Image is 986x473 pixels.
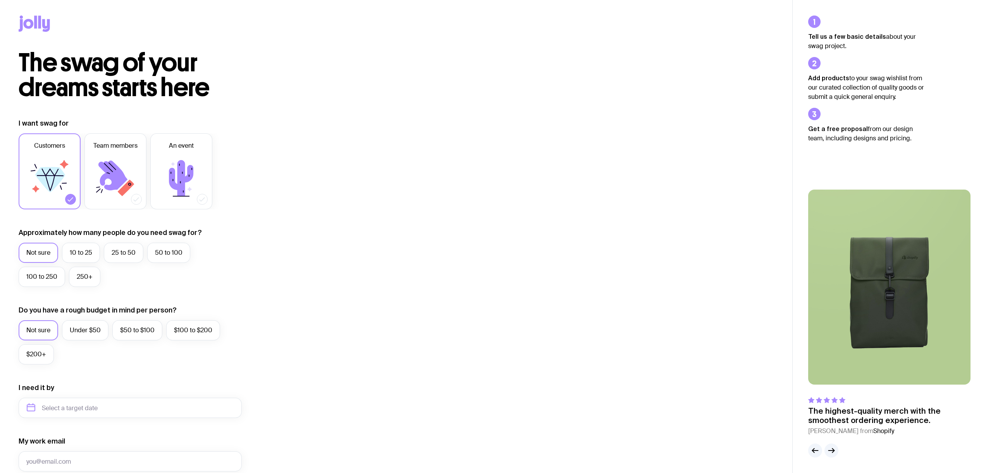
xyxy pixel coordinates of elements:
[808,33,886,40] strong: Tell us a few basic details
[808,426,971,436] cite: [PERSON_NAME] from
[169,141,194,150] span: An event
[19,383,54,392] label: I need it by
[808,74,849,81] strong: Add products
[34,141,65,150] span: Customers
[19,267,65,287] label: 100 to 250
[873,427,894,435] span: Shopify
[808,125,868,132] strong: Get a free proposal
[808,32,924,51] p: about your swag project.
[62,243,100,263] label: 10 to 25
[19,306,177,315] label: Do you have a rough budget in mind per person?
[19,47,210,103] span: The swag of your dreams starts here
[147,243,190,263] label: 50 to 100
[93,141,138,150] span: Team members
[19,320,58,340] label: Not sure
[62,320,108,340] label: Under $50
[19,344,54,364] label: $200+
[112,320,162,340] label: $50 to $100
[808,406,971,425] p: The highest-quality merch with the smoothest ordering experience.
[69,267,100,287] label: 250+
[19,451,242,471] input: you@email.com
[808,124,924,143] p: from our design team, including designs and pricing.
[166,320,220,340] label: $100 to $200
[104,243,143,263] label: 25 to 50
[19,437,65,446] label: My work email
[19,228,202,237] label: Approximately how many people do you need swag for?
[19,243,58,263] label: Not sure
[808,73,924,102] p: to your swag wishlist from our curated collection of quality goods or submit a quick general enqu...
[19,119,69,128] label: I want swag for
[19,398,242,418] input: Select a target date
